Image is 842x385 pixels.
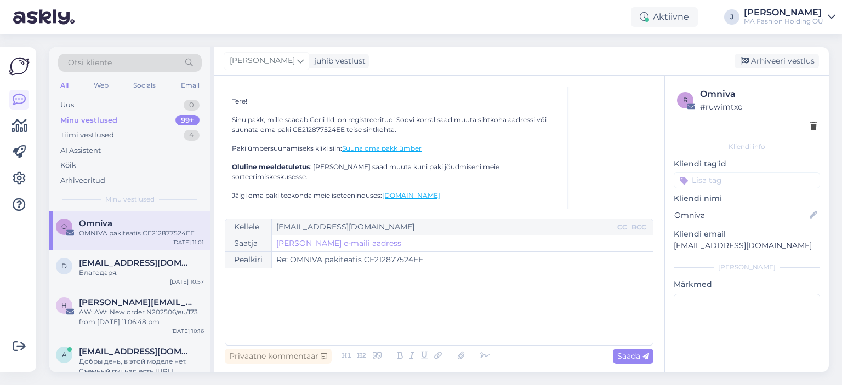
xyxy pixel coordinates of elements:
span: O [61,222,67,231]
div: 99+ [175,115,200,126]
a: [PERSON_NAME] e-maili aadress [276,238,401,249]
div: BCC [629,222,648,232]
div: J [724,9,739,25]
div: Minu vestlused [60,115,117,126]
div: Socials [131,78,158,93]
div: Email [179,78,202,93]
div: Omniva [700,88,817,101]
div: Pealkiri [225,252,272,268]
p: : [PERSON_NAME] saad muuta kuni paki jõudmiseni meie sorteerimiskeskusesse. [232,162,561,182]
div: 4 [184,130,200,141]
div: [DATE] 10:57 [170,278,204,286]
div: [DATE] 10:16 [171,327,204,335]
b: Oluline meeldetuletus [232,163,310,171]
p: Jälgi oma paki teekonda meie iseteeninduses: [232,191,561,200]
a: [DOMAIN_NAME] [382,191,440,199]
input: Recepient... [272,219,615,235]
p: Kliendi email [674,228,820,240]
span: r [683,96,688,104]
p: Kliendi tag'id [674,158,820,170]
div: [PERSON_NAME] [744,8,823,17]
span: h [61,301,67,309]
div: OMNIVA pakiteatis CE212877524EE [79,228,204,238]
div: AW: AW: New order N202506/eu/173 from [DATE] 11:06:48 pm [79,307,204,327]
div: Kõik [60,160,76,171]
div: [PERSON_NAME] [674,262,820,272]
span: helena.mueller@mailbox.org [79,297,193,307]
a: [PERSON_NAME]MA Fashion Holding OÜ [744,8,835,26]
input: Lisa nimi [674,209,807,221]
p: Paki ümbersuunamiseks kliki siin: [232,143,561,153]
div: Kliendi info [674,142,820,152]
div: [DATE] 11:01 [172,238,204,246]
span: Omniva [79,219,112,228]
span: Minu vestlused [105,194,155,204]
input: Lisa tag [674,172,820,188]
img: Askly Logo [9,56,30,77]
div: Web [92,78,111,93]
div: juhib vestlust [310,55,366,67]
div: Arhiveeri vestlus [735,54,819,68]
span: Otsi kliente [68,57,112,68]
p: [EMAIL_ADDRESS][DOMAIN_NAME] [674,240,820,251]
div: Kellele [225,219,272,235]
div: 0 [184,100,200,111]
div: Privaatne kommentaar [225,349,332,364]
span: d [61,262,67,270]
span: a [62,350,67,359]
span: dshkodrova@aol.co.uk [79,258,193,268]
div: AI Assistent [60,145,101,156]
div: Tiimi vestlused [60,130,114,141]
p: Tere! [232,96,561,106]
a: Suuna oma pakk ümber [342,144,422,152]
span: Saada [617,351,649,361]
div: Arhiveeritud [60,175,105,186]
div: Saatja [225,235,272,251]
p: Kliendi nimi [674,193,820,204]
span: alusik1000@gmail.com [79,347,193,357]
div: All [58,78,71,93]
div: Добры день, в этой моделе нет. Съемный пуш-ап есть [URL][DOMAIN_NAME] в другой моделе этой серии [79,357,204,376]
p: Märkmed [674,279,820,290]
input: Write subject here... [272,252,653,268]
div: MA Fashion Holding OÜ [744,17,823,26]
div: # ruwimtxc [700,101,817,113]
div: Aktiivne [631,7,698,27]
p: Sinu pakk, mille saadab Gerli Ild, on registreeritud! Soovi korral saad muuta sihtkoha aadressi v... [232,115,561,135]
div: CC [615,222,629,232]
div: Uus [60,100,74,111]
span: [PERSON_NAME] [230,55,295,67]
div: Благодаря. [79,268,204,278]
